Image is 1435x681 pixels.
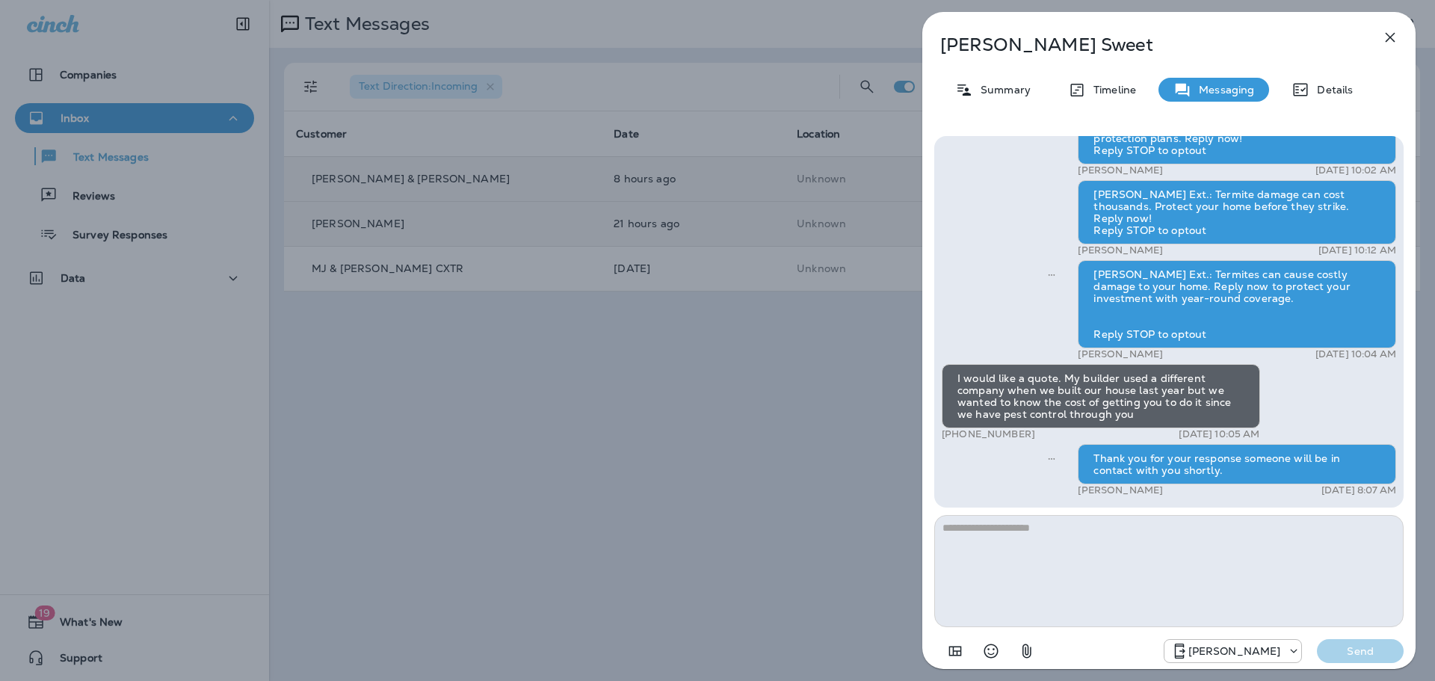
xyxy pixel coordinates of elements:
p: [DATE] 10:02 AM [1315,164,1396,176]
p: [DATE] 8:07 AM [1321,484,1396,496]
div: Thank you for your response someone will be in contact with you shortly. [1078,444,1396,484]
p: [DATE] 10:05 AM [1179,428,1259,440]
div: [PERSON_NAME] Ext.: Termite damage can cost thousands. Protect your home before they strike. Repl... [1078,180,1396,244]
p: [PERSON_NAME] Sweet [940,34,1348,55]
p: [DATE] 10:12 AM [1318,244,1396,256]
p: [PERSON_NAME] [1078,484,1163,496]
p: [PERSON_NAME] [1078,244,1163,256]
span: Sent [1048,267,1055,280]
p: Summary [973,84,1031,96]
div: +1 (770) 343-2465 [1164,642,1302,660]
span: Sent [1048,451,1055,464]
p: [PERSON_NAME] [1078,164,1163,176]
p: [PHONE_NUMBER] [942,428,1035,440]
button: Add in a premade template [940,636,970,666]
div: [PERSON_NAME] Ext.: Termites can cause costly damage to your home. Reply now to protect your inve... [1078,260,1396,348]
div: I would like a quote. My builder used a different company when we built our house last year but w... [942,364,1260,428]
p: Timeline [1086,84,1136,96]
p: [PERSON_NAME] [1188,645,1281,657]
p: Messaging [1191,84,1254,96]
p: [PERSON_NAME] [1078,348,1163,360]
p: Details [1309,84,1353,96]
button: Select an emoji [976,636,1006,666]
p: [DATE] 10:04 AM [1315,348,1396,360]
